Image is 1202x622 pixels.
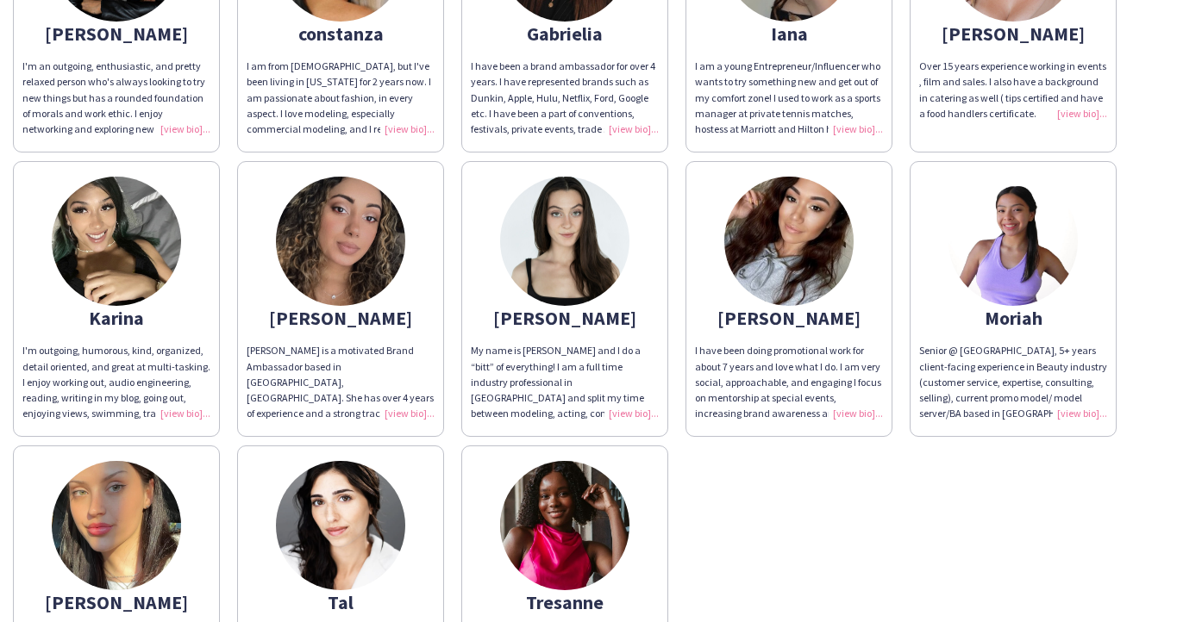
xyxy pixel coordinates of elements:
[724,177,854,306] img: thumb-633f24c044029.jpeg
[471,310,659,326] div: [PERSON_NAME]
[22,594,210,610] div: [PERSON_NAME]
[276,177,405,306] img: thumb-15ed35eb-b7b4-46fa-952d-f5af8a1c16b1.png
[247,26,435,41] div: constanza
[919,343,1107,421] div: Senior @ [GEOGRAPHIC_DATA], 5+ years client-facing experience in Beauty industry (customer servic...
[247,594,435,610] div: Tal
[22,59,210,137] div: I'm an outgoing, enthusiastic, and pretty relaxed person who's always looking to try new things b...
[695,310,883,326] div: [PERSON_NAME]
[919,26,1107,41] div: [PERSON_NAME]
[471,594,659,610] div: Tresanne
[471,343,659,421] div: My name is [PERSON_NAME] and I do a “bitt” of everything! I am a full time industry professional ...
[500,177,629,306] img: thumb-8d5a4055-545b-4e52-8be6-f750ef5cfa68.jpg
[948,177,1078,306] img: thumb-f7f45570-5054-420e-8b2a-eb027f09fe2a.jpg
[52,461,181,590] img: thumb-3f0a93a0-d279-458f-bade-774053498ce1.jpg
[919,310,1107,326] div: Moriah
[471,59,659,137] div: I have been a brand ambassador for over 4 years. I have represented brands such as Dunkin, Apple,...
[22,343,210,421] div: I'm outgoing, humorous, kind, organized, detail oriented, and great at multi-tasking. I enjoy wor...
[247,59,435,137] div: I am from [DEMOGRAPHIC_DATA], but I've been living in [US_STATE] for 2 years now. I am passionate...
[471,26,659,41] div: Gabrielia
[500,461,629,590] img: thumb-b4e02fc7-d715-429b-81cc-97d8a42b5f04.jpg
[695,59,883,137] div: I am a young Entrepreneur/Influencer who wants to try something new and get out of my comfort zon...
[22,310,210,326] div: Karina
[247,310,435,326] div: [PERSON_NAME]
[695,26,883,41] div: Iana
[22,26,210,41] div: [PERSON_NAME]
[695,343,883,421] div: I have been doing promotional work for about 7 years and love what I do. I am very social, approa...
[247,343,435,421] div: [PERSON_NAME] is a motivated Brand Ambassador based in [GEOGRAPHIC_DATA], [GEOGRAPHIC_DATA]. She ...
[52,177,181,306] img: thumb-1636568936618c0f68c8fa3.jpg
[919,59,1107,121] div: Over 15 years experience working in events , film and sales. I also have a background in catering...
[276,461,405,590] img: thumb-cd0a445b-b557-4aaf-b5c4-4715e42a1dbf.png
